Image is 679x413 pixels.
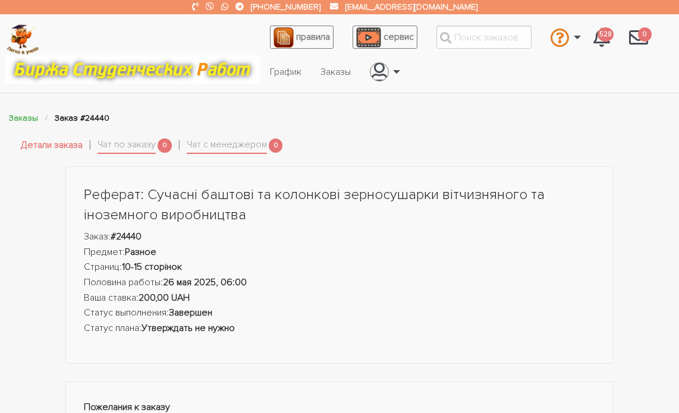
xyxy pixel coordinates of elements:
strong: Утверждать не нужно [142,322,235,334]
li: Страниц: [84,260,595,275]
img: logo-c4363faeb99b52c628a42810ed6dfb4293a56d4e4775eb116515dfe7f33672af.png [7,24,39,55]
img: agreement_icon-feca34a61ba7f3d1581b08bc946b2ec1ccb426f67415f344566775c155b7f62c.png [274,27,294,48]
strong: #24440 [111,231,142,242]
a: Заказы [311,61,360,83]
strong: Пожелания к заказу [84,401,170,413]
input: Поиск заказов [436,26,532,49]
a: 528 [584,21,620,53]
strong: 200,00 UAH [139,292,190,304]
span: 528 [598,27,614,42]
li: Статус плана: [84,321,595,336]
strong: 26 мая 2025, 06:00 [163,276,247,288]
a: 0 [620,21,658,53]
a: Чат с менеджером [187,137,267,154]
li: Статус выполнения: [84,305,595,321]
a: сервис [353,26,417,49]
a: правила [270,26,334,49]
span: сервис [383,31,414,43]
a: Детали заказа [21,138,83,153]
a: Заказы [9,113,38,123]
a: [EMAIL_ADDRESS][DOMAIN_NAME] [345,2,477,12]
strong: 10-15 сторінок [122,261,182,273]
span: 0 [638,27,652,42]
li: Заказ #24440 [55,111,109,125]
span: 0 [158,138,172,153]
h1: Реферат: Сучасні баштові та колонкові зерносушарки вітчизняного та іноземного виробництва [84,185,595,225]
li: Заказ: [84,229,595,245]
li: Половина работы: [84,275,595,291]
strong: Завершен [169,307,212,319]
span: 0 [269,138,283,153]
a: Чат по заказу [98,137,156,154]
strong: Разное [125,246,156,258]
li: Предмет: [84,245,595,260]
a: График [260,61,311,83]
span: правила [296,31,330,43]
a: [PHONE_NUMBER] [251,2,320,12]
li: Ваша ставка: [84,291,595,306]
img: play_icon-49f7f135c9dc9a03216cfdbccbe1e3994649169d890fb554cedf0eac35a01ba8.png [356,27,381,48]
img: motto-12e01f5a76059d5f6a28199ef077b1f78e012cfde436ab5cf1d4517935686d32.gif [5,55,260,83]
